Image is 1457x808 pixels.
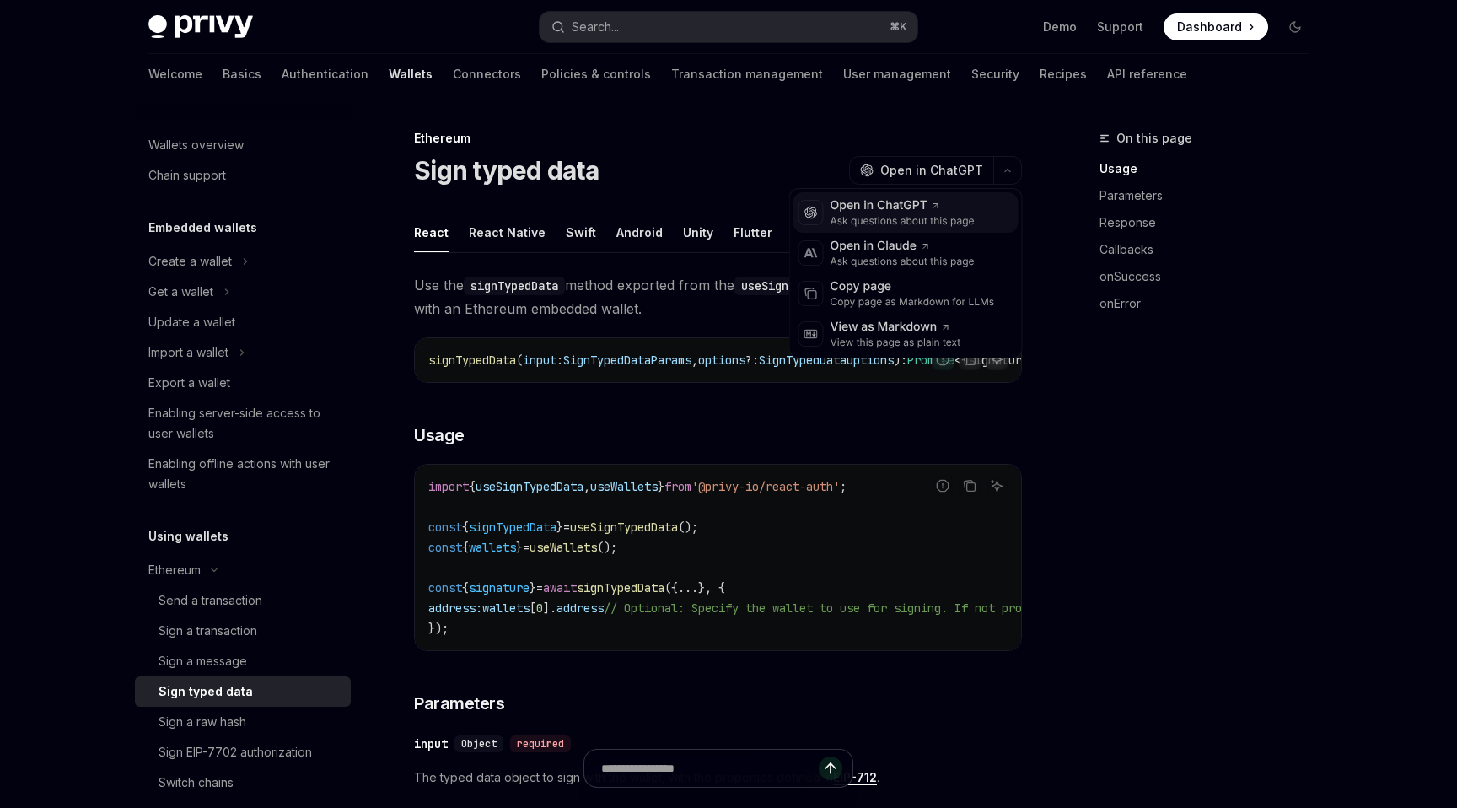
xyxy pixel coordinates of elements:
span: = [536,580,543,595]
span: = [523,540,530,555]
button: Toggle Get a wallet section [135,277,351,307]
button: Flutter [734,213,772,252]
span: (); [597,540,617,555]
span: Parameters [414,692,504,715]
span: 0 [536,601,543,616]
button: Copy the contents from the code block [959,475,981,497]
div: View as Markdown [831,319,961,336]
code: useSignTypedData [734,277,856,295]
span: = [563,520,570,535]
div: Ask questions about this page [831,214,975,228]
span: options [698,353,745,368]
span: signTypedData [577,580,664,595]
span: Object [461,737,497,751]
span: ): [894,353,907,368]
span: }); [428,621,449,636]
button: Toggle Create a wallet section [135,246,351,277]
span: { [462,540,469,555]
button: Report incorrect code [932,475,954,497]
span: wallets [469,540,516,555]
span: useWallets [590,479,658,494]
button: Copy the contents from the code block [959,348,981,370]
a: Dashboard [1164,13,1268,40]
span: < [954,353,961,368]
a: Callbacks [1099,236,1322,263]
span: // Optional: Specify the wallet to use for signing. If not provided, the first wallet will be used. [604,601,1272,616]
a: Sign a message [135,646,351,676]
span: On this page [1116,128,1192,148]
button: Send message [819,757,842,780]
button: Ask AI [986,348,1008,370]
div: Ethereum [414,130,1022,147]
a: Enabling offline actions with user wallets [135,449,351,499]
div: Sign typed data [159,681,253,702]
div: View this page as plain text [831,336,961,349]
div: Wallets overview [148,135,244,155]
button: Ask AI [986,475,1008,497]
a: Response [1099,209,1322,236]
span: signature [469,580,530,595]
span: wallets [482,601,530,616]
h5: Embedded wallets [148,218,257,238]
span: const [428,580,462,595]
div: Send a transaction [159,590,262,611]
a: Policies & controls [541,54,651,94]
div: Open in ChatGPT [831,197,975,214]
a: Security [971,54,1019,94]
a: Update a wallet [135,307,351,337]
div: Create a wallet [148,251,232,272]
input: Ask a question... [601,750,819,787]
span: } [516,540,523,555]
a: Sign typed data [135,676,351,707]
div: Export a wallet [148,373,230,393]
a: Sign a raw hash [135,707,351,737]
span: { [462,580,469,595]
button: Toggle dark mode [1282,13,1309,40]
div: Copy page [831,278,995,295]
h5: Using wallets [148,526,228,547]
div: Ask questions about this page [831,255,975,268]
a: Sign EIP-7702 authorization [135,737,351,768]
a: Basics [223,54,261,94]
span: { [462,520,469,535]
span: signTypedData [428,353,516,368]
div: input [414,735,448,752]
img: dark logo [148,15,253,39]
a: Demo [1043,19,1077,35]
span: : [556,353,563,368]
span: import [428,479,469,494]
button: Unity [683,213,713,252]
div: Sign a raw hash [159,712,246,732]
span: useWallets [530,540,597,555]
button: Android [616,213,663,252]
a: User management [843,54,951,94]
span: signTypedData [469,520,556,535]
span: Dashboard [1177,19,1242,35]
div: Switch chains [159,773,234,793]
button: Swift [566,213,596,252]
a: Recipes [1040,54,1087,94]
button: React [414,213,449,252]
a: Send a transaction [135,585,351,616]
span: , [583,479,590,494]
span: SignTypedDataParams [563,353,691,368]
span: input [523,353,556,368]
a: Transaction management [671,54,823,94]
a: Enabling server-side access to user wallets [135,398,351,449]
span: } [530,580,536,595]
a: API reference [1107,54,1187,94]
a: Authentication [282,54,368,94]
code: signTypedData [464,277,565,295]
span: [ [530,601,536,616]
span: const [428,540,462,555]
span: } [658,479,664,494]
span: , [691,353,698,368]
span: ({ [664,580,678,595]
span: }, { [698,580,725,595]
button: Toggle Import a wallet section [135,337,351,368]
button: Report incorrect code [932,348,954,370]
button: React Native [469,213,546,252]
button: Open in ChatGPT [849,156,993,185]
div: Update a wallet [148,312,235,332]
div: Import a wallet [148,342,228,363]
